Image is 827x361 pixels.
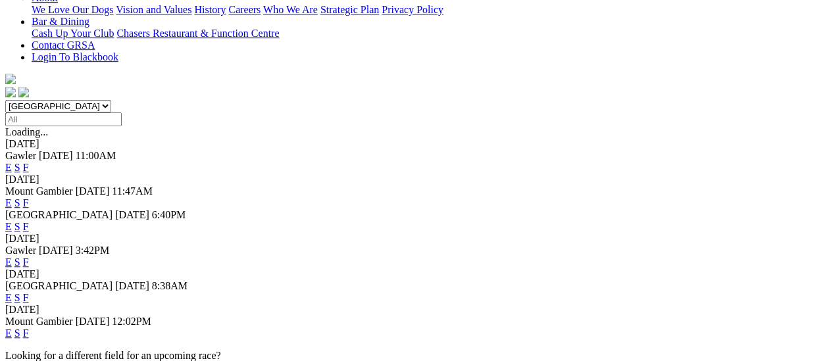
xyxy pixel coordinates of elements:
[112,316,151,327] span: 12:02PM
[14,327,20,339] a: S
[14,162,20,173] a: S
[32,16,89,27] a: Bar & Dining
[14,256,20,268] a: S
[115,209,149,220] span: [DATE]
[5,245,36,256] span: Gawler
[5,185,73,197] span: Mount Gambier
[76,185,110,197] span: [DATE]
[76,245,110,256] span: 3:42PM
[116,4,191,15] a: Vision and Values
[32,51,118,62] a: Login To Blackbook
[23,221,29,232] a: F
[194,4,226,15] a: History
[23,197,29,208] a: F
[5,174,822,185] div: [DATE]
[32,28,822,39] div: Bar & Dining
[23,327,29,339] a: F
[14,197,20,208] a: S
[23,292,29,303] a: F
[5,268,822,280] div: [DATE]
[115,280,149,291] span: [DATE]
[18,87,29,97] img: twitter.svg
[39,150,73,161] span: [DATE]
[32,4,113,15] a: We Love Our Dogs
[116,28,279,39] a: Chasers Restaurant & Function Centre
[76,316,110,327] span: [DATE]
[76,150,116,161] span: 11:00AM
[320,4,379,15] a: Strategic Plan
[5,150,36,161] span: Gawler
[5,327,12,339] a: E
[5,256,12,268] a: E
[5,197,12,208] a: E
[5,233,822,245] div: [DATE]
[152,209,186,220] span: 6:40PM
[152,280,188,291] span: 8:38AM
[5,74,16,84] img: logo-grsa-white.png
[5,87,16,97] img: facebook.svg
[14,221,20,232] a: S
[14,292,20,303] a: S
[5,316,73,327] span: Mount Gambier
[32,39,95,51] a: Contact GRSA
[5,138,822,150] div: [DATE]
[263,4,318,15] a: Who We Are
[5,292,12,303] a: E
[32,4,822,16] div: About
[228,4,261,15] a: Careers
[112,185,153,197] span: 11:47AM
[382,4,443,15] a: Privacy Policy
[39,245,73,256] span: [DATE]
[5,126,48,137] span: Loading...
[5,304,822,316] div: [DATE]
[5,209,113,220] span: [GEOGRAPHIC_DATA]
[5,162,12,173] a: E
[23,162,29,173] a: F
[32,28,114,39] a: Cash Up Your Club
[23,256,29,268] a: F
[5,112,122,126] input: Select date
[5,280,113,291] span: [GEOGRAPHIC_DATA]
[5,221,12,232] a: E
